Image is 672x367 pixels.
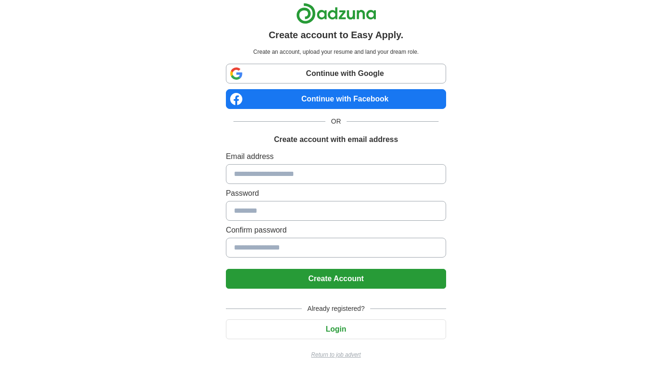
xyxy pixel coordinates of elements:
[226,89,446,109] a: Continue with Facebook
[228,48,444,56] p: Create an account, upload your resume and land your dream role.
[226,151,446,162] label: Email address
[296,3,376,24] img: Adzuna logo
[325,117,347,126] span: OR
[226,64,446,83] a: Continue with Google
[226,325,446,333] a: Login
[226,269,446,289] button: Create Account
[226,188,446,199] label: Password
[274,134,398,145] h1: Create account with email address
[226,225,446,236] label: Confirm password
[226,350,446,359] a: Return to job advert
[226,319,446,339] button: Login
[269,28,404,42] h1: Create account to Easy Apply.
[302,304,370,314] span: Already registered?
